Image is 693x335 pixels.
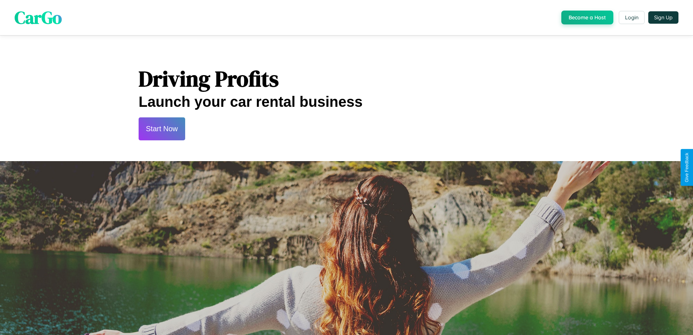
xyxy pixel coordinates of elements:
h2: Launch your car rental business [139,94,554,110]
button: Become a Host [561,11,613,24]
button: Start Now [139,117,185,140]
button: Sign Up [648,11,678,24]
div: Give Feedback [684,153,689,182]
h1: Driving Profits [139,64,554,94]
span: CarGo [15,5,62,30]
button: Login [619,11,645,24]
